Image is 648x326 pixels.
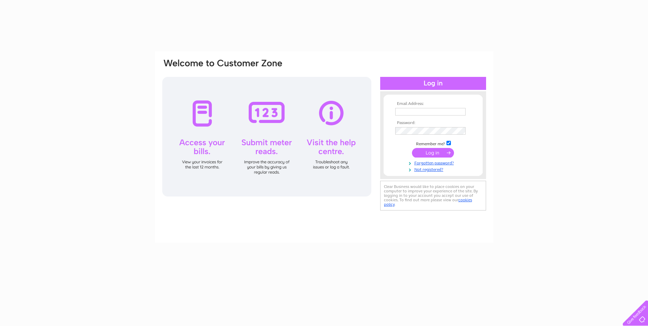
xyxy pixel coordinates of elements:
[384,198,472,207] a: cookies policy
[394,101,473,106] th: Email Address:
[394,140,473,147] td: Remember me?
[412,148,454,158] input: Submit
[380,181,486,210] div: Clear Business would like to place cookies on your computer to improve your experience of the sit...
[395,159,473,166] a: Forgotten password?
[395,166,473,172] a: Not registered?
[394,121,473,125] th: Password:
